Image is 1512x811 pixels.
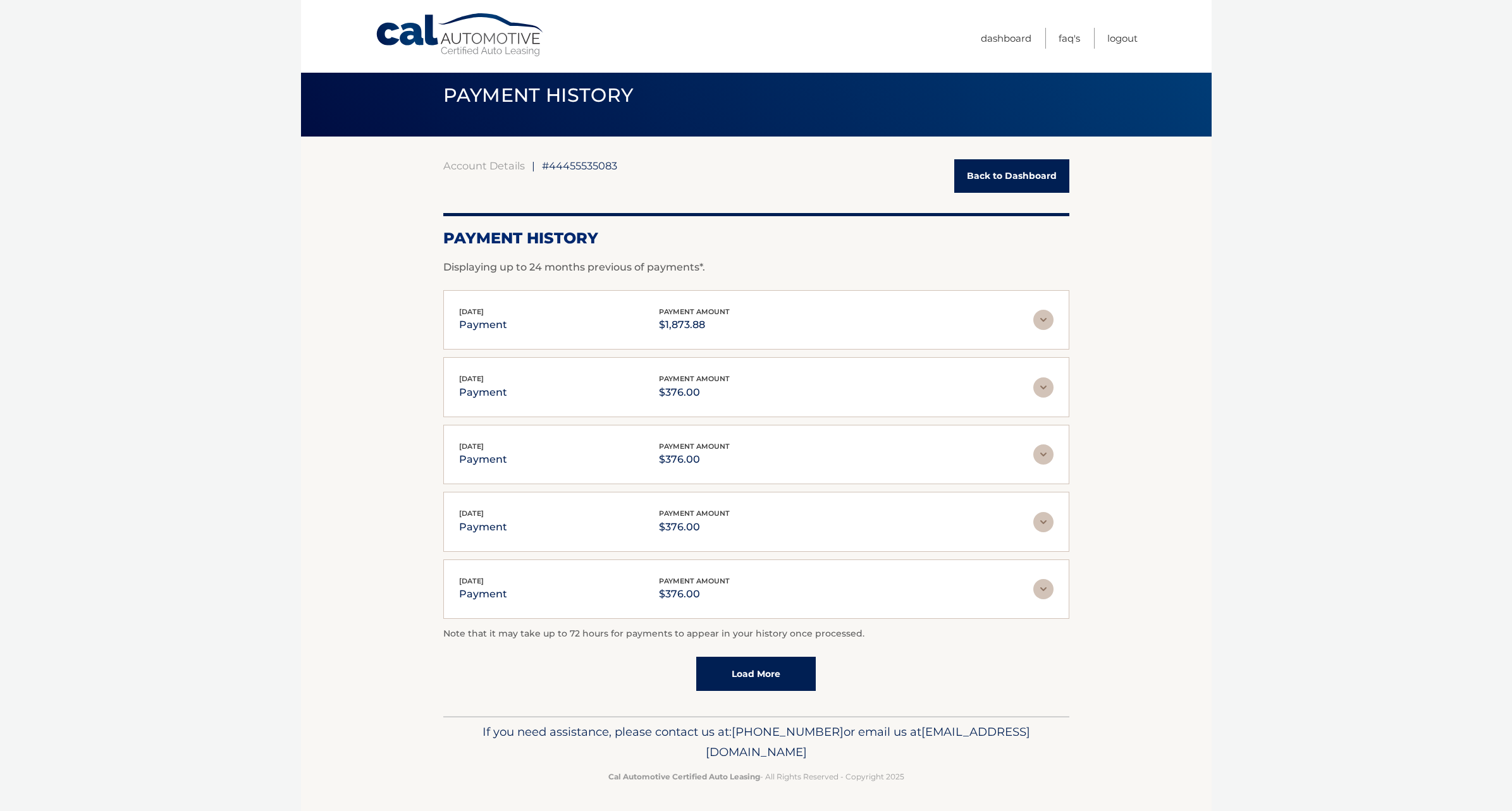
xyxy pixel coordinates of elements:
[443,626,1069,642] p: Note that it may take up to 72 hours for payments to appear in your history once processed.
[659,576,730,585] span: payment amount
[659,518,730,536] p: $376.00
[459,307,484,316] span: [DATE]
[443,260,1069,275] p: Displaying up to 24 months previous of payments*.
[443,159,525,172] a: Account Details
[459,374,484,383] span: [DATE]
[459,518,507,536] p: payment
[459,451,507,468] p: payment
[542,159,617,172] span: #44455535083
[732,724,844,739] span: [PHONE_NUMBER]
[1033,579,1054,599] img: accordion-rest.svg
[659,384,730,401] p: $376.00
[659,509,730,518] span: payment amount
[954,159,1069,193] a: Back to Dashboard
[696,657,816,691] a: Load More
[1033,377,1054,398] img: accordion-rest.svg
[659,451,730,468] p: $376.00
[459,316,507,334] p: payment
[659,316,730,334] p: $1,873.88
[459,585,507,603] p: payment
[1033,310,1054,330] img: accordion-rest.svg
[443,83,634,107] span: PAYMENT HISTORY
[459,384,507,401] p: payment
[1033,444,1054,465] img: accordion-rest.svg
[659,442,730,451] span: payment amount
[459,509,484,518] span: [DATE]
[608,772,760,781] strong: Cal Automotive Certified Auto Leasing
[459,576,484,585] span: [DATE]
[1107,28,1138,49] a: Logout
[659,585,730,603] p: $376.00
[375,13,546,58] a: Cal Automotive
[1033,512,1054,532] img: accordion-rest.svg
[443,229,1069,248] h2: Payment History
[1059,28,1080,49] a: FAQ's
[659,374,730,383] span: payment amount
[659,307,730,316] span: payment amount
[452,770,1061,783] p: - All Rights Reserved - Copyright 2025
[532,159,535,172] span: |
[706,724,1030,759] span: [EMAIL_ADDRESS][DOMAIN_NAME]
[981,28,1031,49] a: Dashboard
[452,722,1061,762] p: If you need assistance, please contact us at: or email us at
[459,442,484,451] span: [DATE]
